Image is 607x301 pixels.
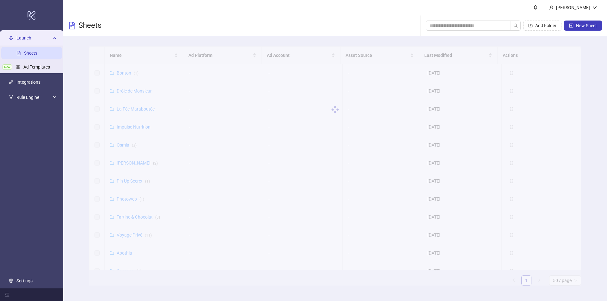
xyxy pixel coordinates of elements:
button: New Sheet [564,21,602,31]
span: rocket [9,36,13,40]
a: Settings [16,278,33,283]
a: Integrations [16,80,40,85]
span: search [513,23,518,28]
span: file-text [68,22,76,29]
span: bell [533,5,538,9]
span: Launch [16,32,51,44]
span: New Sheet [576,23,597,28]
button: Add Folder [523,21,561,31]
span: plus-square [569,23,573,28]
span: Rule Engine [16,91,51,104]
span: user [549,5,554,10]
span: Add Folder [535,23,556,28]
a: Sheets [24,51,37,56]
span: menu-fold [5,292,9,297]
span: down [592,5,597,10]
div: [PERSON_NAME] [554,4,592,11]
span: folder-add [528,23,533,28]
h3: Sheets [78,21,101,31]
a: Ad Templates [23,64,50,69]
span: fork [9,95,13,99]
